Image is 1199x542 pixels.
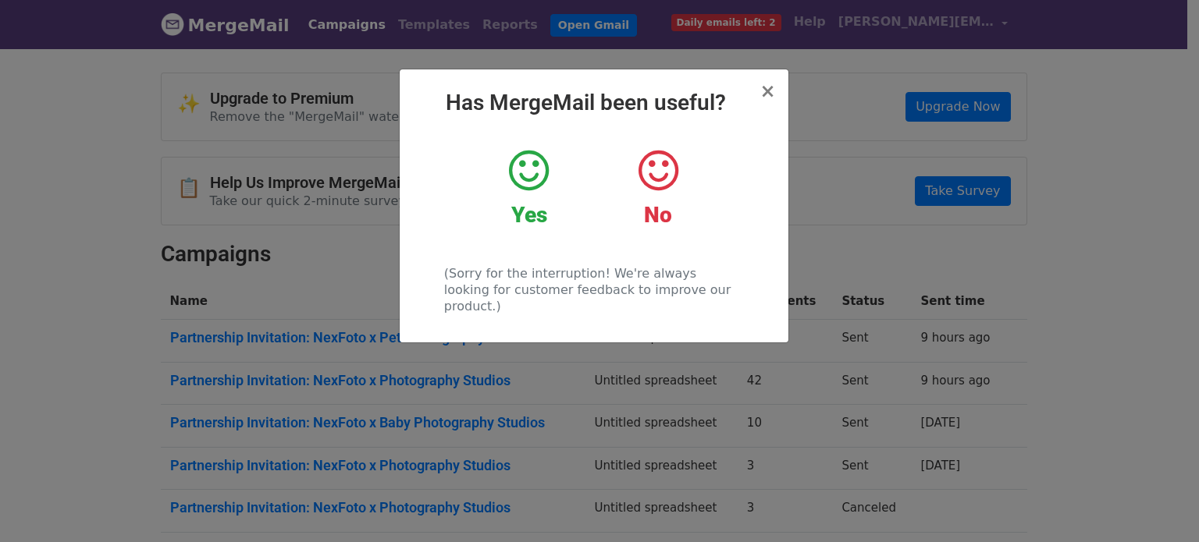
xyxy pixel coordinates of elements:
[605,147,710,228] a: No
[760,82,775,101] button: Close
[760,80,775,102] span: ×
[511,202,547,228] strong: Yes
[644,202,672,228] strong: No
[444,265,743,314] p: (Sorry for the interruption! We're always looking for customer feedback to improve our product.)
[476,147,582,228] a: Yes
[412,90,776,116] h2: Has MergeMail been useful?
